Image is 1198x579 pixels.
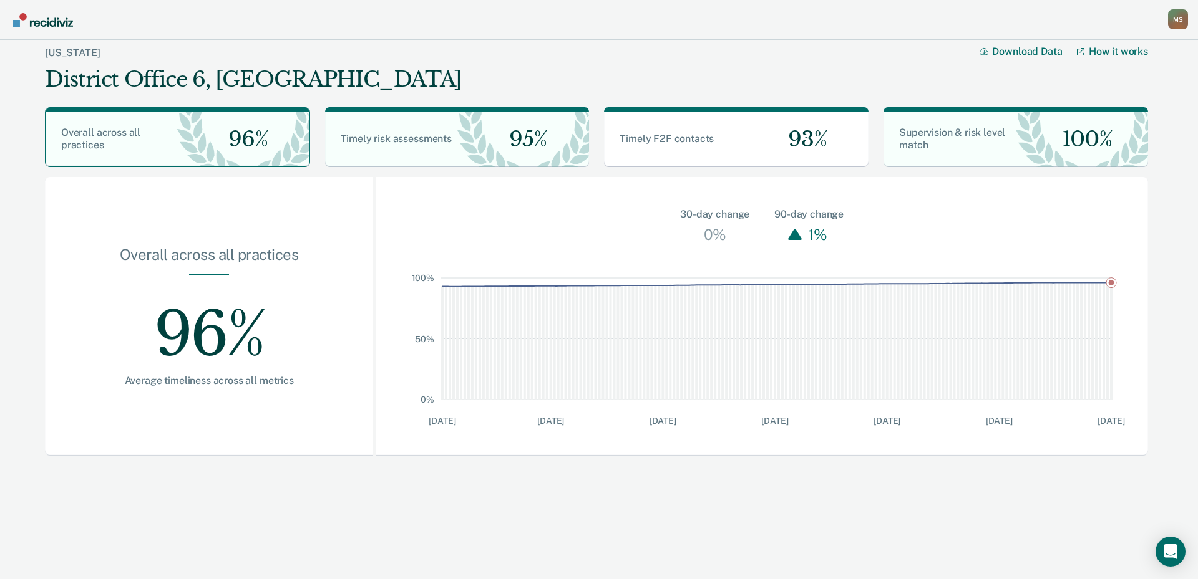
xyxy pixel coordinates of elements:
[1168,9,1188,29] div: M S
[778,127,827,152] span: 93%
[45,67,462,92] div: District Office 6, [GEOGRAPHIC_DATA]
[85,275,333,375] div: 96%
[499,127,547,152] span: 95%
[899,127,1005,151] span: Supervision & risk level match
[874,416,900,426] text: [DATE]
[762,416,789,426] text: [DATE]
[980,45,1077,57] button: Download Data
[429,416,456,426] text: [DATE]
[650,416,676,426] text: [DATE]
[680,207,749,222] div: 30-day change
[1077,45,1148,57] a: How it works
[1098,416,1125,426] text: [DATE]
[85,375,333,386] div: Average timeliness across all metrics
[85,246,333,274] div: Overall across all practices
[13,13,73,27] img: Recidiviz
[537,416,564,426] text: [DATE]
[1156,537,1186,567] div: Open Intercom Messenger
[1168,9,1188,29] button: Profile dropdown button
[986,416,1013,426] text: [DATE]
[1052,127,1113,152] span: 100%
[701,222,729,247] div: 0%
[45,47,100,59] a: [US_STATE]
[218,127,268,152] span: 96%
[61,127,140,151] span: Overall across all practices
[341,133,452,145] span: Timely risk assessments
[805,222,830,247] div: 1%
[620,133,714,145] span: Timely F2F contacts
[774,207,844,222] div: 90-day change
